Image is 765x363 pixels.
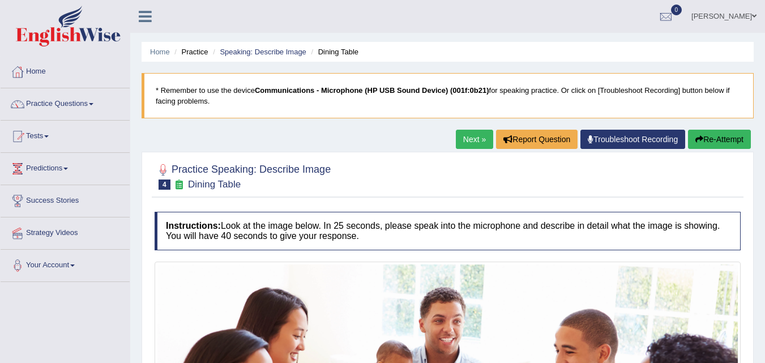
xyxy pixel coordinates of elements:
h2: Practice Speaking: Describe Image [155,161,331,190]
span: 4 [159,180,170,190]
button: Re-Attempt [688,130,751,149]
a: Predictions [1,153,130,181]
a: Practice Questions [1,88,130,117]
li: Dining Table [308,46,358,57]
a: Next » [456,130,493,149]
li: Practice [172,46,208,57]
blockquote: * Remember to use the device for speaking practice. Or click on [Troubleshoot Recording] button b... [142,73,754,118]
small: Dining Table [188,179,241,190]
a: Your Account [1,250,130,278]
b: Instructions: [166,221,221,230]
a: Success Stories [1,185,130,213]
h4: Look at the image below. In 25 seconds, please speak into the microphone and describe in detail w... [155,212,741,250]
a: Home [150,48,170,56]
small: Exam occurring question [173,180,185,190]
b: Communications - Microphone (HP USB Sound Device) (001f:0b21) [255,86,489,95]
a: Strategy Videos [1,217,130,246]
a: Home [1,56,130,84]
a: Troubleshoot Recording [580,130,685,149]
span: 0 [671,5,682,15]
button: Report Question [496,130,578,149]
a: Speaking: Describe Image [220,48,306,56]
a: Tests [1,121,130,149]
